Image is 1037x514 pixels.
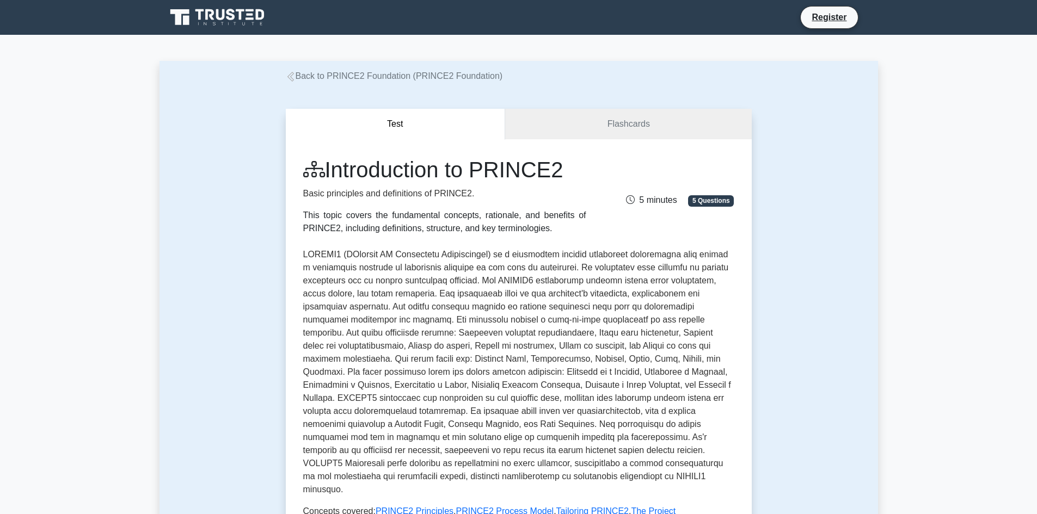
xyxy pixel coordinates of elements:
button: Test [286,109,506,140]
span: 5 minutes [626,195,677,205]
p: Basic principles and definitions of PRINCE2. [303,187,586,200]
a: Flashcards [505,109,751,140]
a: Back to PRINCE2 Foundation (PRINCE2 Foundation) [286,71,503,80]
a: Register [805,10,853,24]
span: 5 Questions [688,195,734,206]
h1: Introduction to PRINCE2 [303,157,586,183]
p: LOREMI1 (DOlorsit AM Consectetu Adipiscingel) se d eiusmodtem incidid utlaboreet doloremagna aliq... [303,248,734,496]
div: This topic covers the fundamental concepts, rationale, and benefits of PRINCE2, including definit... [303,209,586,235]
